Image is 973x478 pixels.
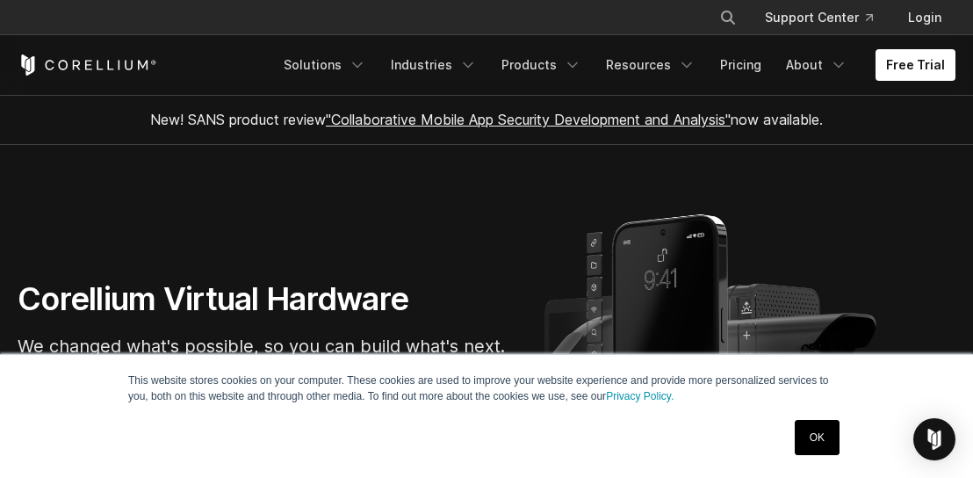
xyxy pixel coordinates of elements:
div: Navigation Menu [698,2,955,33]
div: Open Intercom Messenger [913,418,955,460]
p: We changed what's possible, so you can build what's next. Virtual devices for iOS, Android, and A... [18,333,544,412]
a: OK [795,420,840,455]
div: Navigation Menu [273,49,955,81]
span: New! SANS product review now available. [150,111,823,128]
p: This website stores cookies on your computer. These cookies are used to improve your website expe... [128,373,845,404]
a: About [775,49,858,81]
a: Solutions [273,49,377,81]
a: Privacy Policy. [606,390,674,402]
a: Products [491,49,592,81]
a: Pricing [710,49,772,81]
a: Login [894,2,955,33]
button: Search [712,2,744,33]
a: Support Center [751,2,887,33]
a: Resources [595,49,706,81]
a: Industries [380,49,487,81]
a: Free Trial [876,49,955,81]
a: "Collaborative Mobile App Security Development and Analysis" [326,111,731,128]
a: Corellium Home [18,54,157,76]
h1: Corellium Virtual Hardware [18,279,544,319]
